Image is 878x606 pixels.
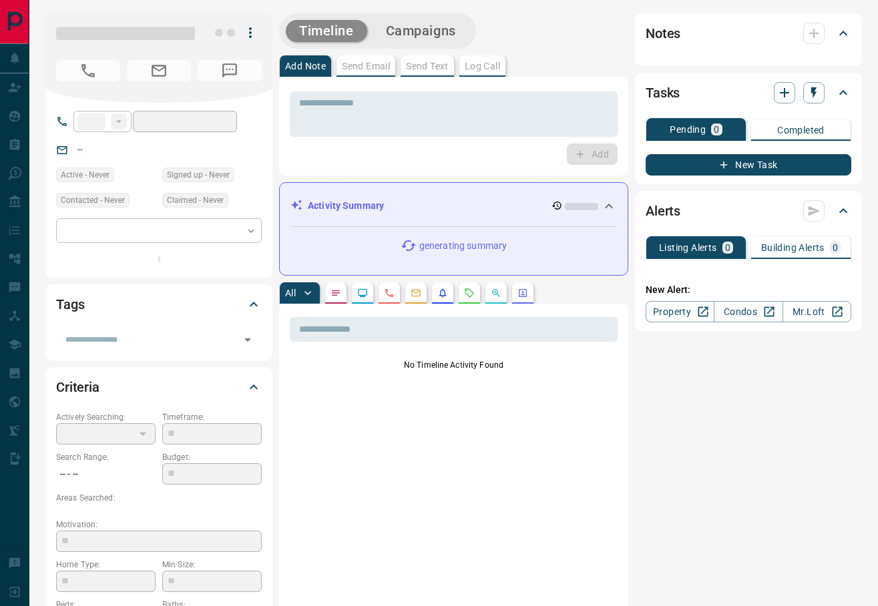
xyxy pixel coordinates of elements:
[162,411,262,423] p: Timeframe:
[162,559,262,571] p: Min Size:
[670,125,706,134] p: Pending
[167,168,230,182] span: Signed up - Never
[162,451,262,463] p: Budget:
[725,243,730,252] p: 0
[56,411,156,423] p: Actively Searching:
[127,60,191,81] span: No Email
[646,195,851,227] div: Alerts
[56,463,156,485] p: -- - --
[77,144,83,155] a: --
[56,519,262,531] p: Motivation:
[646,283,851,297] p: New Alert:
[714,301,783,322] a: Condos
[373,20,469,42] button: Campaigns
[646,82,680,103] h2: Tasks
[238,330,257,349] button: Open
[419,239,507,253] p: generating summary
[783,301,851,322] a: Mr.Loft
[646,23,680,44] h2: Notes
[646,17,851,49] div: Notes
[646,77,851,109] div: Tasks
[198,60,262,81] span: No Number
[714,125,719,134] p: 0
[286,20,367,42] button: Timeline
[56,492,262,504] p: Areas Searched:
[646,301,714,322] a: Property
[464,288,475,298] svg: Requests
[290,194,617,218] div: Activity Summary
[56,371,262,403] div: Criteria
[491,288,501,298] svg: Opportunities
[331,288,341,298] svg: Notes
[56,60,120,81] span: No Number
[646,200,680,222] h2: Alerts
[659,243,717,252] p: Listing Alerts
[56,451,156,463] p: Search Range:
[290,359,618,371] p: No Timeline Activity Found
[61,194,125,207] span: Contacted - Never
[384,288,395,298] svg: Calls
[285,61,326,71] p: Add Note
[437,288,448,298] svg: Listing Alerts
[61,168,109,182] span: Active - Never
[167,194,224,207] span: Claimed - Never
[761,243,825,252] p: Building Alerts
[56,294,84,315] h2: Tags
[833,243,838,252] p: 0
[56,288,262,320] div: Tags
[285,288,296,298] p: All
[308,199,384,213] p: Activity Summary
[646,154,851,176] button: New Task
[56,559,156,571] p: Home Type:
[56,376,99,398] h2: Criteria
[777,125,825,135] p: Completed
[357,288,368,298] svg: Lead Browsing Activity
[411,288,421,298] svg: Emails
[517,288,528,298] svg: Agent Actions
